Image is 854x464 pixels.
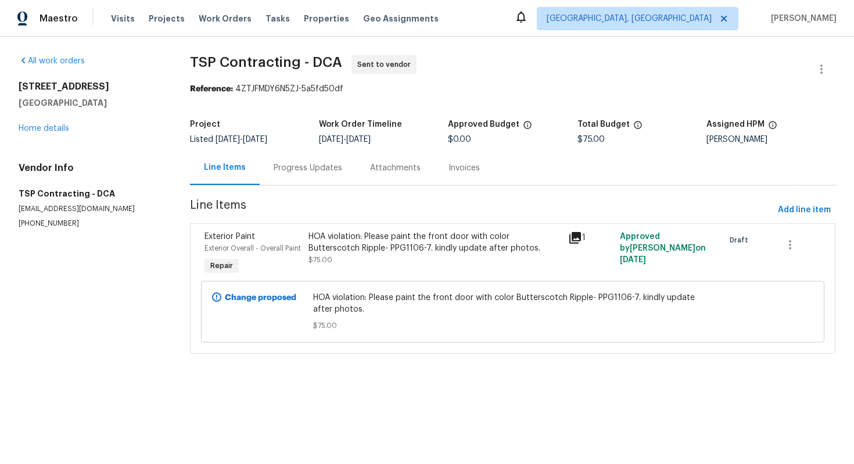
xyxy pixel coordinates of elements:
[346,135,371,144] span: [DATE]
[313,320,712,331] span: $75.00
[190,85,233,93] b: Reference:
[225,294,296,302] b: Change proposed
[766,13,837,24] span: [PERSON_NAME]
[308,231,561,254] div: HOA violation: Please paint the front door with color Butterscotch Ripple- PPG1106-7. kindly upda...
[216,135,240,144] span: [DATE]
[319,120,402,129] h5: Work Order Timeline
[204,245,301,252] span: Exterior Overall - Overall Paint
[243,135,267,144] span: [DATE]
[620,256,646,264] span: [DATE]
[448,135,471,144] span: $0.00
[308,256,332,263] span: $75.00
[265,15,290,23] span: Tasks
[357,59,415,70] span: Sent to vendor
[190,83,835,95] div: 4ZTJFMDY6N5ZJ-5a5fd50df
[319,135,343,144] span: [DATE]
[620,233,706,264] span: Approved by [PERSON_NAME] on
[199,13,252,24] span: Work Orders
[547,13,712,24] span: [GEOGRAPHIC_DATA], [GEOGRAPHIC_DATA]
[111,13,135,24] span: Visits
[19,57,85,65] a: All work orders
[778,203,831,217] span: Add line item
[706,135,835,144] div: [PERSON_NAME]
[19,162,162,174] h4: Vendor Info
[19,81,162,92] h2: [STREET_ADDRESS]
[633,120,643,135] span: The total cost of line items that have been proposed by Opendoor. This sum includes line items th...
[216,135,267,144] span: -
[19,188,162,199] h5: TSP Contracting - DCA
[304,13,349,24] span: Properties
[190,135,267,144] span: Listed
[773,199,835,221] button: Add line item
[190,199,773,221] span: Line Items
[577,135,605,144] span: $75.00
[206,260,238,272] span: Repair
[19,124,69,133] a: Home details
[190,120,220,129] h5: Project
[523,120,532,135] span: The total cost of line items that have been approved by both Opendoor and the Trade Partner. This...
[19,204,162,214] p: [EMAIL_ADDRESS][DOMAIN_NAME]
[19,97,162,109] h5: [GEOGRAPHIC_DATA]
[40,13,78,24] span: Maestro
[370,162,421,174] div: Attachments
[274,162,342,174] div: Progress Updates
[363,13,439,24] span: Geo Assignments
[19,219,162,229] p: [PHONE_NUMBER]
[319,135,371,144] span: -
[204,162,246,173] div: Line Items
[204,233,255,241] span: Exterior Paint
[568,231,613,245] div: 1
[190,55,342,69] span: TSP Contracting - DCA
[448,162,480,174] div: Invoices
[706,120,765,129] h5: Assigned HPM
[313,292,712,315] span: HOA violation: Please paint the front door with color Butterscotch Ripple- PPG1106-7. kindly upda...
[577,120,630,129] h5: Total Budget
[149,13,185,24] span: Projects
[768,120,777,135] span: The hpm assigned to this work order.
[448,120,519,129] h5: Approved Budget
[730,234,753,246] span: Draft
